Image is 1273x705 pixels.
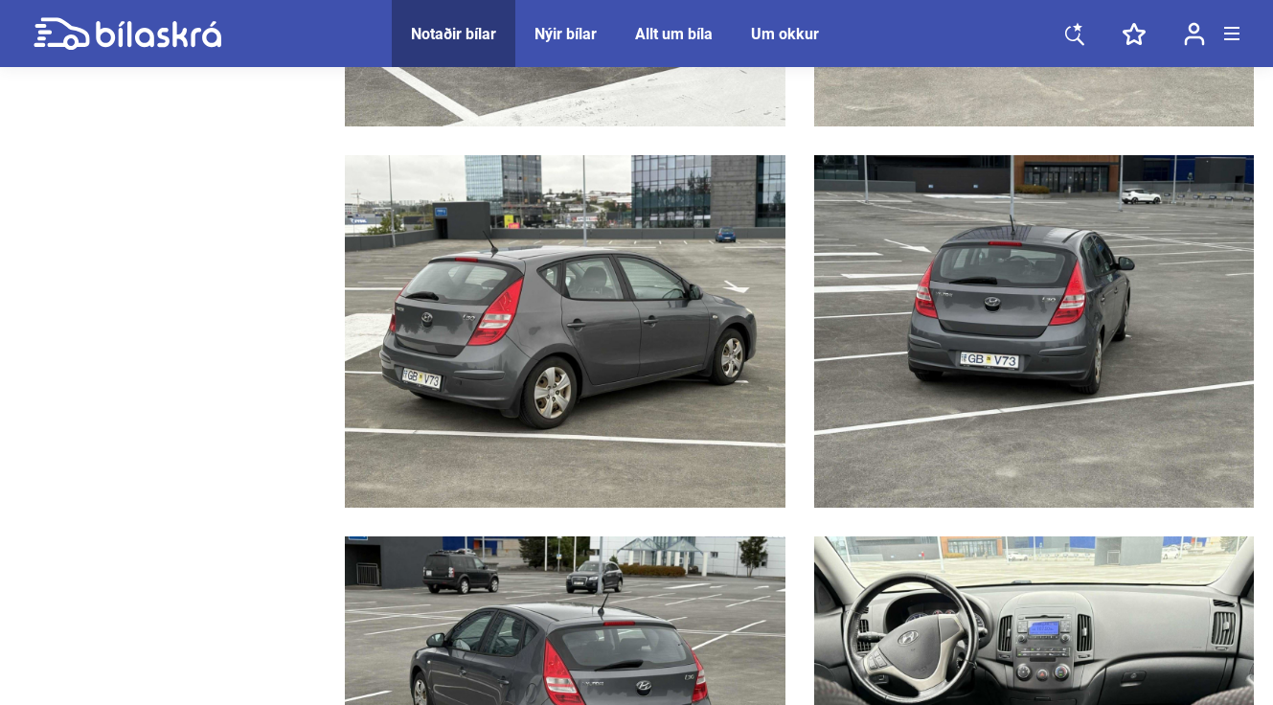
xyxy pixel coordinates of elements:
[411,25,496,43] a: Notaðir bílar
[534,25,597,43] a: Nýir bílar
[635,25,713,43] a: Allt um bíla
[751,25,819,43] a: Um okkur
[1184,22,1205,46] img: user-login.svg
